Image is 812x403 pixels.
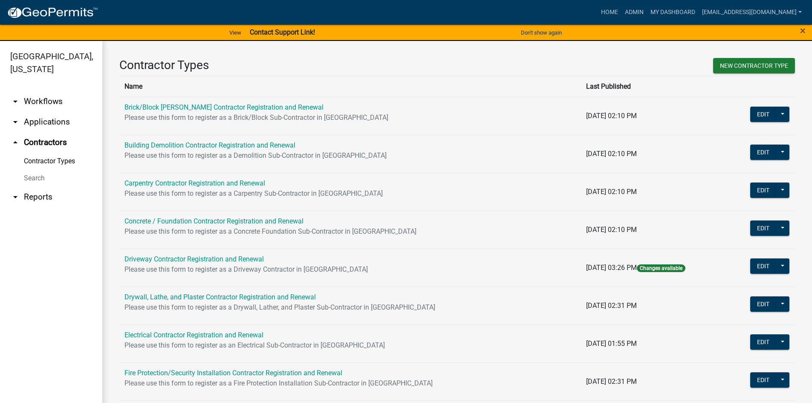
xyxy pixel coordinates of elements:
span: [DATE] 02:10 PM [586,188,637,196]
a: Driveway Contractor Registration and Renewal [124,255,264,263]
button: Edit [750,372,776,388]
p: Please use this form to register as a Brick/Block Sub-Contractor in [GEOGRAPHIC_DATA] [124,113,576,123]
a: Carpentry Contractor Registration and Renewal [124,179,265,187]
p: Please use this form to register as a Concrete Foundation Sub-Contractor in [GEOGRAPHIC_DATA] [124,226,576,237]
p: Please use this form to register as a Drywall, Lather, and Plaster Sub-Contractor in [GEOGRAPHIC_... [124,302,576,313]
a: Home [598,4,621,20]
a: Electrical Contractor Registration and Renewal [124,331,263,339]
a: Fire Protection/Security Installation Contractor Registration and Renewal [124,369,342,377]
button: Don't show again [517,26,565,40]
button: Edit [750,296,776,312]
p: Please use this form to register as an Electrical Sub-Contractor in [GEOGRAPHIC_DATA] [124,340,576,351]
span: [DATE] 02:10 PM [586,226,637,234]
h3: Contractor Types [119,58,451,72]
span: [DATE] 03:26 PM [586,264,637,272]
p: Please use this form to register as a Carpentry Sub-Contractor in [GEOGRAPHIC_DATA] [124,188,576,199]
button: Edit [750,145,776,160]
i: arrow_drop_down [10,117,20,127]
button: New Contractor Type [713,58,795,73]
p: Please use this form to register as a Fire Protection Installation Sub-Contractor in [GEOGRAPHIC_... [124,378,576,389]
p: Please use this form to register as a Demolition Sub-Contractor in [GEOGRAPHIC_DATA] [124,151,576,161]
strong: Contact Support Link! [250,28,315,36]
th: Last Published [581,76,728,97]
a: View [226,26,245,40]
span: [DATE] 01:55 PM [586,339,637,348]
button: Close [800,26,806,36]
p: Please use this form to register as a Driveway Contractor in [GEOGRAPHIC_DATA] [124,264,576,275]
i: arrow_drop_down [10,96,20,107]
span: [DATE] 02:10 PM [586,150,637,158]
a: Building Demolition Contractor Registration and Renewal [124,141,295,149]
i: arrow_drop_down [10,192,20,202]
span: Changes available [637,264,685,272]
span: [DATE] 02:31 PM [586,302,637,310]
a: Brick/Block [PERSON_NAME] Contractor Registration and Renewal [124,103,324,111]
th: Name [119,76,581,97]
button: Edit [750,183,776,198]
button: Edit [750,334,776,350]
span: [DATE] 02:31 PM [586,377,637,386]
i: arrow_drop_up [10,137,20,148]
a: [EMAIL_ADDRESS][DOMAIN_NAME] [699,4,805,20]
button: Edit [750,258,776,274]
span: × [800,25,806,37]
a: Drywall, Lathe, and Plaster Contractor Registration and Renewal [124,293,316,301]
a: Concrete / Foundation Contractor Registration and Renewal [124,217,303,225]
button: Edit [750,220,776,236]
a: Admin [621,4,647,20]
span: [DATE] 02:10 PM [586,112,637,120]
a: My Dashboard [647,4,699,20]
button: Edit [750,107,776,122]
